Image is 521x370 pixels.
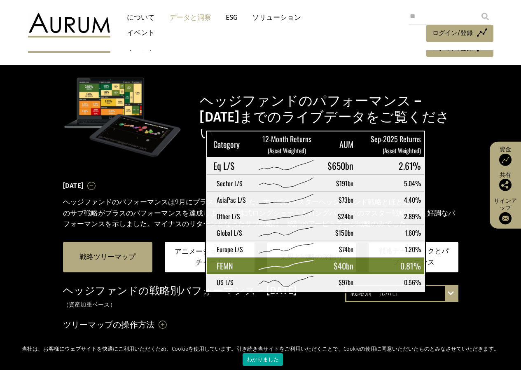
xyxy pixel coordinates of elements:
a: アニメーションバブルチャート [173,246,246,268]
font: について [127,13,155,22]
img: オーラム [28,13,110,37]
a: ソリューション [248,10,305,25]
font: わかりました [247,356,279,363]
img: アクセスファンド [499,154,512,166]
a: 業界と戦略の深掘り [267,242,357,272]
a: イベント [123,25,155,40]
font: 戦略別 – [DATE] [350,289,397,297]
img: ニュースレターに登録する [499,212,512,224]
font: [DATE] [63,182,84,190]
font: プラスのパフォーマンスを達成しました。株式ロングショートとロングバイアスのマスター戦略が最も好調なパフォーマンスを示しました。マイナスのリターンとなった [63,209,455,228]
img: この投稿を共有する [499,179,512,191]
font: 共有 [500,171,511,178]
font: ヘッジファンドのパフォーマンスは9月にプラスとなりました。すべてのマスターヘッジファンド戦略とほとんどの [63,198,417,217]
font: ログイン/登録 [432,29,473,37]
font: 当社は、お客様にウェブサイトを快適にご利用いただくため、Cookieを使用しています。引き続き当サイトをご利用いただくことで、Cookieの使用に同意いただいたものとみなさせていただきます。 [22,346,499,352]
font: ログイン/登録 [432,44,473,52]
a: 資金 [494,146,517,166]
font: データと洞察 [169,13,211,22]
font: ヘッジファンドの戦略別パフォーマンス – [DATE] [63,285,297,297]
font: サインアップ [494,197,517,211]
font: 業界と戦略の深掘り [280,253,343,261]
font: ツリーマップの操作方法 [63,320,155,330]
a: サインアップ [494,197,517,225]
input: Submit [477,8,493,25]
font: （資産加重ベース） [63,301,116,308]
font: アニメーションバブルチャート [175,248,245,266]
font: ヘッジファンドのパフォーマンス – [DATE]までのライブデータをご覧ください [200,93,450,141]
font: ソリューション [252,13,301,22]
a: 戦略データパックとパフォーマンス [369,242,458,272]
font: 統計的アービトラージ戦略のみでした。 [287,220,413,228]
font: 資金 [500,146,511,153]
a: ログイン/登録 [426,25,493,42]
font: イベント [127,28,155,37]
a: ESG [222,10,242,25]
font: 戦略データパックとパフォーマンス [378,248,449,267]
font: サブ戦略が [70,209,105,217]
a: について [123,10,159,25]
a: 戦略ツリーマップ [79,252,136,262]
font: 戦略ツリーマップ [79,253,136,261]
a: データと洞察 [165,10,215,25]
font: サブ戦略は、 [245,220,287,228]
font: ESG [226,13,238,22]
